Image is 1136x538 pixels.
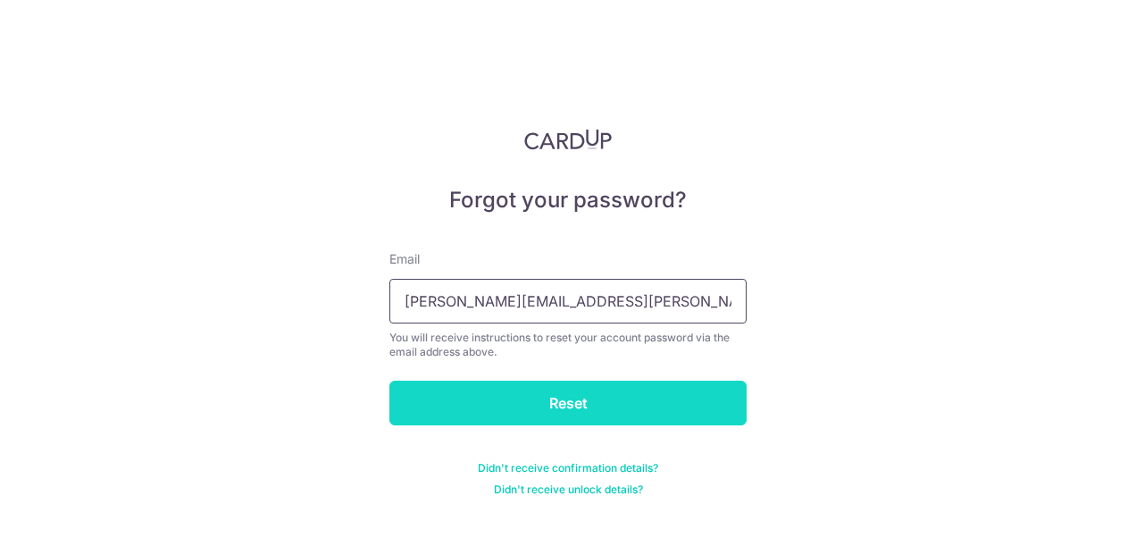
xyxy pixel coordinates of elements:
a: Didn't receive confirmation details? [478,461,658,475]
h5: Forgot your password? [389,186,747,214]
input: Enter your Email [389,279,747,324]
label: Email [389,250,420,268]
input: Reset [389,381,747,425]
img: CardUp Logo [524,129,612,150]
div: You will receive instructions to reset your account password via the email address above. [389,331,747,359]
a: Didn't receive unlock details? [494,483,643,497]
